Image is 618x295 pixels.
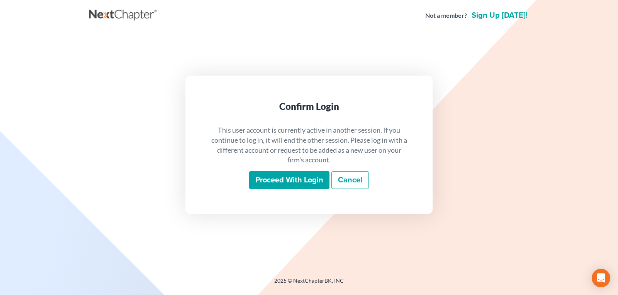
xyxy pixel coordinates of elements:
input: Proceed with login [249,171,329,189]
div: Open Intercom Messenger [592,269,610,287]
div: Confirm Login [210,100,408,113]
div: 2025 © NextChapterBK, INC [89,277,529,291]
a: Sign up [DATE]! [470,12,529,19]
p: This user account is currently active in another session. If you continue to log in, it will end ... [210,125,408,165]
a: Cancel [331,171,369,189]
strong: Not a member? [425,11,467,20]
